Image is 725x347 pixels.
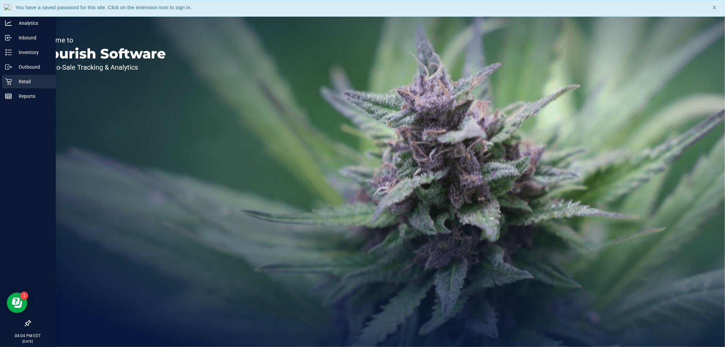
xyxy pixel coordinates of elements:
[12,92,53,100] p: Reports
[5,78,12,85] inline-svg: Retail
[37,47,166,60] p: Flourish Software
[4,4,12,13] img: notLoggedInIcon.png
[5,49,12,56] inline-svg: Inventory
[12,48,53,56] p: Inventory
[37,37,166,44] p: Welcome to
[7,293,27,313] iframe: Resource center
[37,64,166,71] p: Seed-to-Sale Tracking & Analytics
[12,63,53,71] p: Outbound
[5,34,12,41] inline-svg: Inbound
[20,292,28,300] iframe: Resource center unread badge
[5,93,12,100] inline-svg: Reports
[5,20,12,27] inline-svg: Analytics
[12,19,53,27] p: Analytics
[15,4,192,10] span: You have a saved password for this site. Click on the extension icon to sign in.
[12,77,53,86] p: Retail
[3,333,53,339] p: 04:04 PM EDT
[3,339,53,344] p: [DATE]
[12,34,53,42] p: Inbound
[713,4,716,12] span: X
[5,64,12,70] inline-svg: Outbound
